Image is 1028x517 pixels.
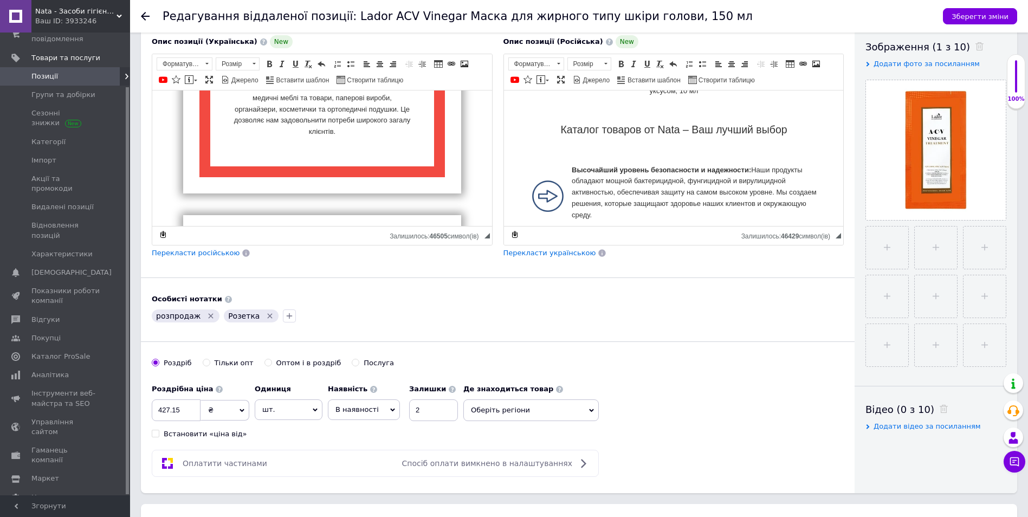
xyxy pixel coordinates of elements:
div: Тільки опт [215,358,254,368]
span: Додати відео за посиланням [874,422,981,430]
a: Курсив (Ctrl+I) [628,58,640,70]
span: Інструменти веб-майстра та SEO [31,389,100,408]
div: Оптом і в роздріб [276,358,341,368]
a: Збільшити відступ [416,58,428,70]
a: Зображення [458,58,470,70]
a: Вставити шаблон [264,74,331,86]
div: Послуга [364,358,394,368]
a: Зменшити відступ [403,58,415,70]
span: Опис позиції (Українська) [152,37,257,46]
span: 46505 [429,232,447,240]
b: Наявність [328,385,367,393]
span: Опис позиції (Російська) [503,37,603,46]
span: Групи та добірки [31,90,95,100]
span: Сезонні знижки [31,108,100,128]
span: Відновлення позицій [31,221,100,240]
span: Показники роботи компанії [31,286,100,306]
a: Розмір [216,57,260,70]
a: Максимізувати [203,74,215,86]
a: По правому краю [739,58,751,70]
a: Жирний (Ctrl+B) [615,58,627,70]
div: Ваш ID: 3933246 [35,16,130,26]
span: Потягніть для зміни розмірів [484,233,490,238]
span: Створити таблицю [345,76,403,85]
span: Форматування [157,58,202,70]
a: Додати відео з YouTube [157,74,169,86]
a: Вставити/Редагувати посилання (Ctrl+L) [445,58,457,70]
span: 46429 [781,232,799,240]
a: Таблиця [784,58,796,70]
span: Оплатити частинами [183,459,267,468]
span: Перекласти російською [152,249,240,257]
span: Додати фото за посиланням [874,60,980,68]
span: Гаманець компанії [31,445,100,465]
a: Вставити повідомлення [183,74,199,86]
a: Максимізувати [555,74,567,86]
div: Зображення (1 з 10) [865,40,1006,54]
iframe: Редактор, 5D4D9A00-C1E9-4D84-9259-2D616805EDC0 [504,91,844,226]
a: Створити таблицю [687,74,757,86]
a: Жирний (Ctrl+B) [263,58,275,70]
b: Особисті нотатки [152,295,222,303]
i: Зберегти зміни [952,12,1008,21]
span: Маркет [31,474,59,483]
a: Вставити/видалити маркований список [345,58,357,70]
input: 0 [152,399,201,421]
span: Оберіть регіони [463,399,599,421]
a: Форматування [508,57,564,70]
span: New [616,35,638,48]
a: Таблиця [432,58,444,70]
div: 100% Якість заповнення [1007,54,1025,109]
input: - [409,399,458,421]
a: Повернути (Ctrl+Z) [315,58,327,70]
a: Розмір [567,57,611,70]
a: Створити таблицю [335,74,405,86]
a: Вставити іконку [170,74,182,86]
span: Імпорт [31,156,56,165]
b: Де знаходиться товар [463,385,553,393]
span: Джерело [230,76,258,85]
a: Курсив (Ctrl+I) [276,58,288,70]
span: Вставити шаблон [275,76,329,85]
span: Розмір [216,58,249,70]
a: Видалити форматування [654,58,666,70]
span: Позиції [31,72,58,81]
a: Додати відео з YouTube [509,74,521,86]
span: Товари та послуги [31,53,100,63]
span: Відео (0 з 10) [865,404,934,415]
span: Розмір [568,58,600,70]
div: Кiлькiсть символiв [390,230,484,240]
span: Характеристики [31,249,93,259]
span: Управління сайтом [31,417,100,437]
a: Форматування [157,57,212,70]
div: Повернутися назад [141,12,150,21]
span: Форматування [509,58,553,70]
a: Джерело [219,74,260,86]
b: Залишки [409,385,446,393]
span: [DEMOGRAPHIC_DATA] [31,268,112,277]
span: Вставити шаблон [626,76,681,85]
a: Вставити/Редагувати посилання (Ctrl+L) [797,58,809,70]
span: Покупці [31,333,61,343]
a: Підкреслений (Ctrl+U) [289,58,301,70]
span: Джерело [581,76,610,85]
span: Категорії [31,137,66,147]
a: Повернути (Ctrl+Z) [667,58,679,70]
span: Спосіб оплати вимкнено в налаштуваннях [402,459,572,468]
svg: Видалити мітку [206,312,215,320]
a: Джерело [571,74,612,86]
span: Розетка [228,312,260,320]
a: Вставити іконку [522,74,534,86]
a: Вставити/видалити маркований список [696,58,708,70]
a: Вставити/видалити нумерований список [683,58,695,70]
span: розпродаж [156,312,201,320]
svg: Видалити мітку [266,312,274,320]
button: Чат з покупцем [1004,451,1025,473]
a: Вставити/видалити нумерований список [332,58,344,70]
b: Одиниця [255,385,291,393]
span: New [270,35,293,48]
span: Каталог ProSale [31,352,90,361]
a: Видалити форматування [302,58,314,70]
